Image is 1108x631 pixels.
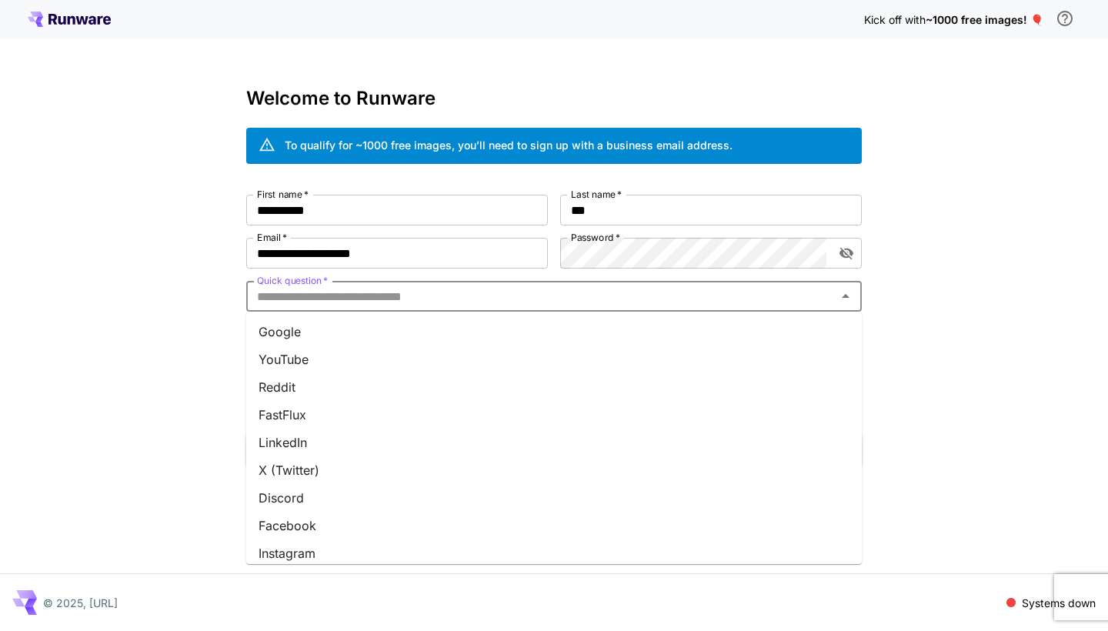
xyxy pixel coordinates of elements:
[246,539,862,567] li: Instagram
[246,512,862,539] li: Facebook
[43,595,118,611] p: © 2025, [URL]
[864,13,926,26] span: Kick off with
[835,285,856,307] button: Close
[246,429,862,456] li: LinkedIn
[571,231,620,244] label: Password
[257,231,287,244] label: Email
[1050,3,1080,34] button: In order to qualify for free credit, you need to sign up with a business email address and click ...
[257,188,309,201] label: First name
[246,346,862,373] li: YouTube
[246,456,862,484] li: X (Twitter)
[257,274,328,287] label: Quick question
[571,188,622,201] label: Last name
[246,484,862,512] li: Discord
[1022,595,1096,611] p: Systems down
[285,137,733,153] div: To qualify for ~1000 free images, you’ll need to sign up with a business email address.
[246,401,862,429] li: FastFlux
[246,88,862,109] h3: Welcome to Runware
[833,239,860,267] button: toggle password visibility
[246,373,862,401] li: Reddit
[926,13,1043,26] span: ~1000 free images! 🎈
[246,318,862,346] li: Google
